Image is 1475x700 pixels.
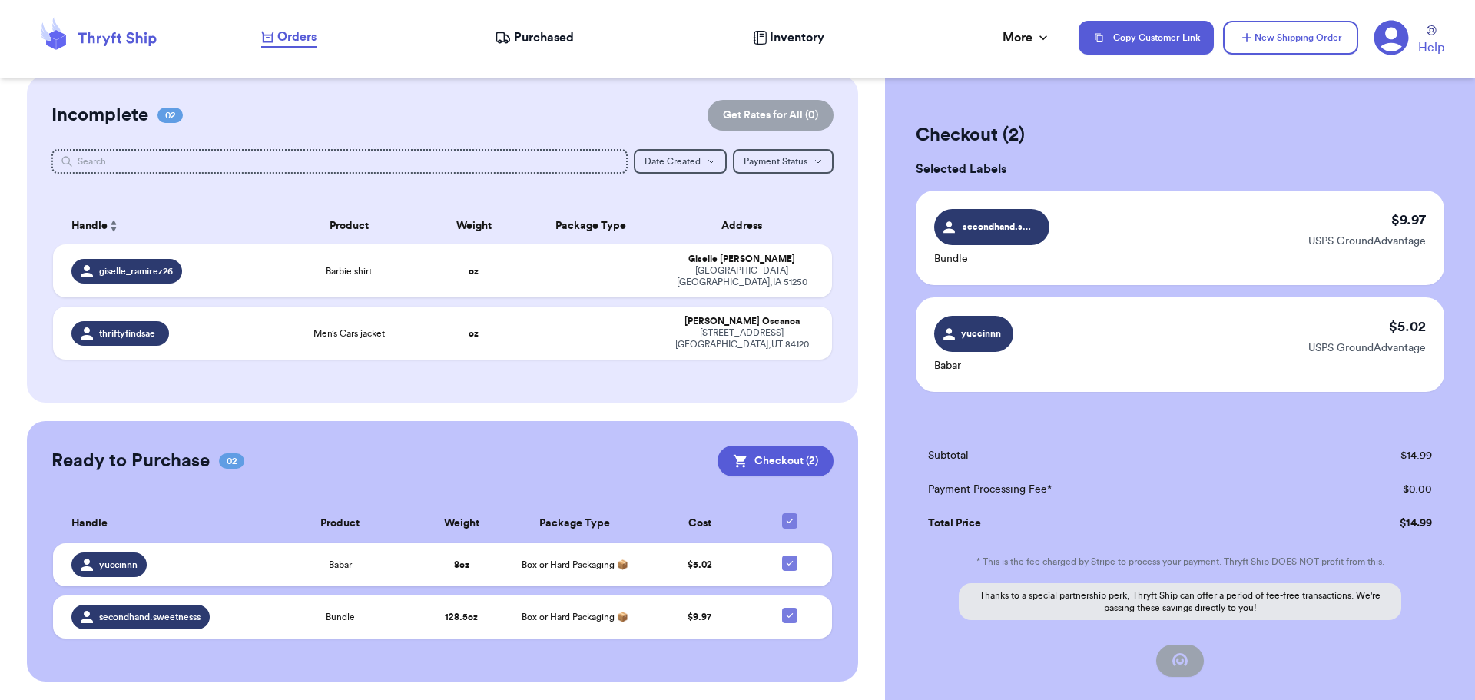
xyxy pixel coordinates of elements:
th: Product [271,207,427,244]
a: Orders [261,28,317,48]
span: Handle [71,218,108,234]
span: Inventory [770,28,824,47]
span: secondhand.sweetnesss [99,611,201,623]
p: $ 5.02 [1389,316,1426,337]
div: [GEOGRAPHIC_DATA] [GEOGRAPHIC_DATA] , IA 51250 [670,265,814,288]
strong: oz [469,267,479,276]
h2: Ready to Purchase [51,449,210,473]
th: Product [264,504,416,543]
span: yuccinnn [959,327,1004,340]
span: Handle [71,516,108,532]
span: thriftyfindsae_ [99,327,160,340]
td: Subtotal [916,439,1298,473]
span: Men’s Cars jacket [313,327,385,340]
div: [STREET_ADDRESS] [GEOGRAPHIC_DATA] , UT 84120 [670,327,814,350]
button: Date Created [634,149,727,174]
span: Purchased [514,28,574,47]
div: [PERSON_NAME] Oscanoa [670,316,814,327]
td: Total Price [916,506,1298,540]
span: Date Created [645,157,701,166]
button: Copy Customer Link [1079,21,1214,55]
p: Thanks to a special partnership perk, Thryft Ship can offer a period of fee-free transactions. We... [959,583,1401,620]
button: New Shipping Order [1223,21,1358,55]
p: * This is the fee charged by Stripe to process your payment. Thryft Ship DOES NOT profit from this. [916,556,1444,568]
button: Sort ascending [108,217,120,235]
th: Weight [416,504,506,543]
td: Payment Processing Fee* [916,473,1298,506]
span: Payment Status [744,157,807,166]
div: Giselle [PERSON_NAME] [670,254,814,265]
h2: Incomplete [51,103,148,128]
a: Help [1418,25,1444,57]
span: $ 5.02 [688,560,712,569]
td: $ 14.99 [1298,439,1444,473]
span: Barbie shirt [326,265,372,277]
a: Inventory [753,28,824,47]
span: Box or Hard Packaging 📦 [522,560,628,569]
button: Payment Status [733,149,834,174]
span: Bundle [326,611,355,623]
div: More [1003,28,1051,47]
h2: Checkout ( 2 ) [916,123,1444,148]
p: USPS GroundAdvantage [1308,234,1426,249]
span: 02 [157,108,183,123]
strong: 8 oz [454,560,469,569]
input: Search [51,149,628,174]
strong: oz [469,329,479,338]
span: secondhand.sweetnesss [963,220,1036,234]
span: Help [1418,38,1444,57]
span: Babar [329,559,352,571]
th: Weight [427,207,521,244]
th: Package Type [507,504,643,543]
th: Package Type [520,207,661,244]
strong: 128.5 oz [445,612,478,622]
th: Address [661,207,832,244]
p: Bundle [934,251,1049,267]
button: Get Rates for All (0) [708,100,834,131]
p: $ 9.97 [1391,209,1426,231]
p: Babar [934,358,1013,373]
td: $ 14.99 [1298,506,1444,540]
span: yuccinnn [99,559,138,571]
span: $ 9.97 [688,612,711,622]
span: 02 [219,453,244,469]
span: giselle_ramirez26 [99,265,173,277]
span: Orders [277,28,317,46]
button: Checkout (2) [718,446,834,476]
th: Cost [643,504,757,543]
p: USPS GroundAdvantage [1308,340,1426,356]
a: Purchased [495,28,574,47]
td: $ 0.00 [1298,473,1444,506]
h3: Selected Labels [916,160,1444,178]
span: Box or Hard Packaging 📦 [522,612,628,622]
